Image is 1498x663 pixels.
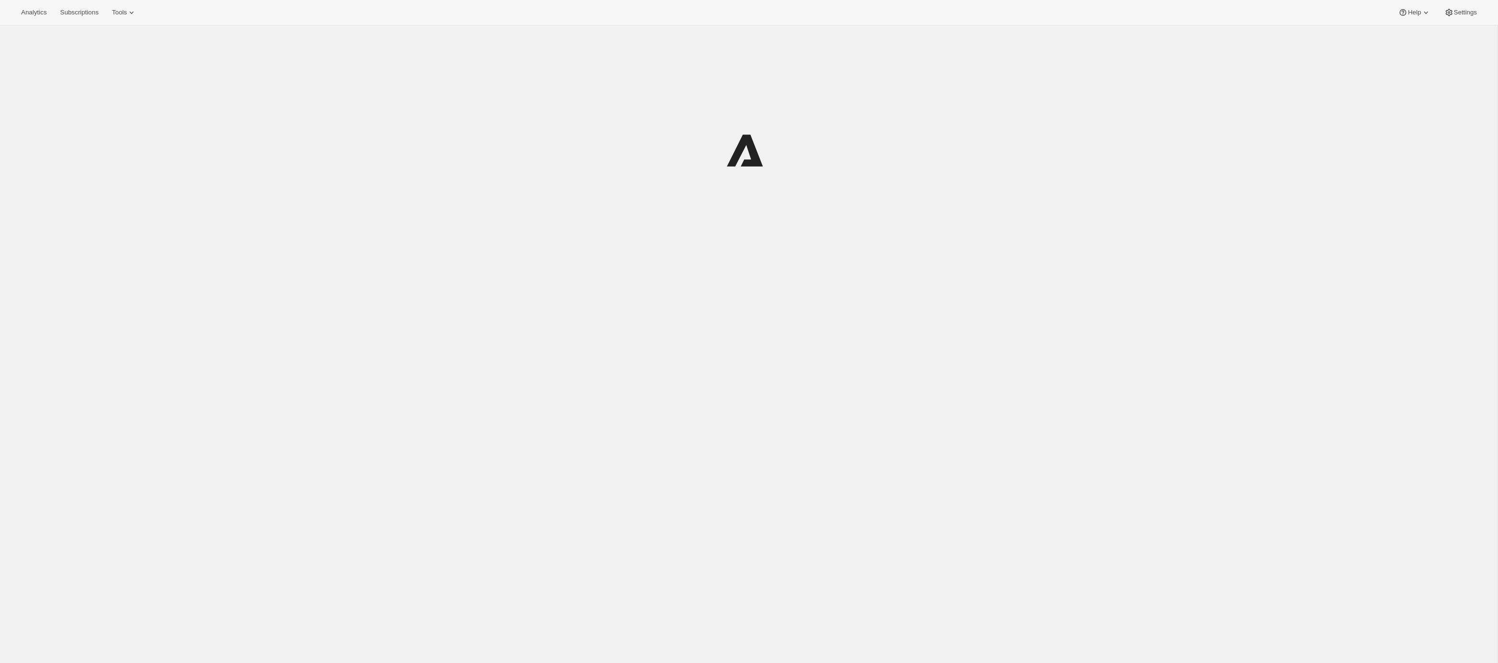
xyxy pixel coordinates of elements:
[21,9,47,16] span: Analytics
[1408,9,1421,16] span: Help
[106,6,142,19] button: Tools
[54,6,104,19] button: Subscriptions
[112,9,127,16] span: Tools
[1438,6,1483,19] button: Settings
[1454,9,1477,16] span: Settings
[1392,6,1436,19] button: Help
[15,6,52,19] button: Analytics
[60,9,98,16] span: Subscriptions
